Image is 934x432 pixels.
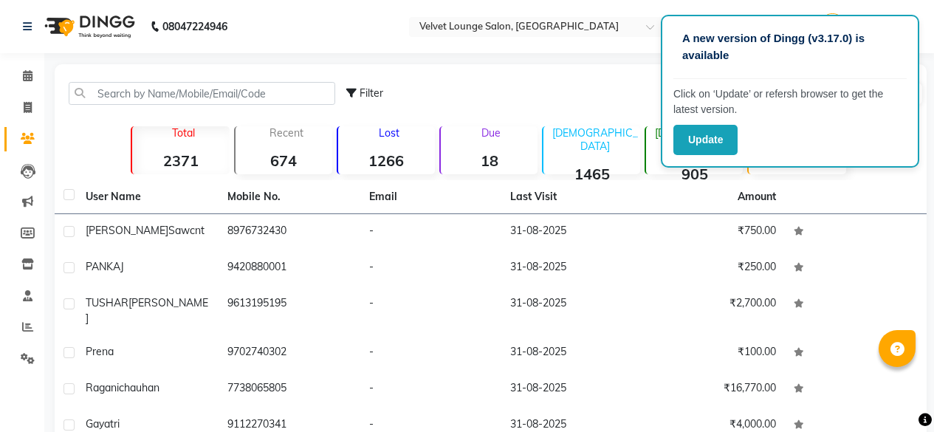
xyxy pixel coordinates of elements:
span: sawcnt [168,224,205,237]
p: [DEMOGRAPHIC_DATA] [652,126,743,153]
td: ₹2,700.00 [643,287,785,335]
span: gayatri [86,417,120,431]
span: prena [86,345,114,358]
button: Update [673,125,738,155]
span: Filter [360,86,383,100]
span: chauhan [119,381,159,394]
p: Recent [241,126,332,140]
td: ₹16,770.00 [643,371,785,408]
td: 31-08-2025 [501,250,643,287]
img: Front Desk [820,13,845,39]
td: ₹750.00 [643,214,785,250]
th: User Name [77,180,219,214]
strong: 674 [236,151,332,170]
td: - [360,371,502,408]
span: PANKAJ [86,260,124,273]
strong: 18 [441,151,538,170]
p: Total [138,126,229,140]
img: logo [38,6,139,47]
p: A new version of Dingg (v3.17.0) is available [682,30,898,64]
td: - [360,250,502,287]
p: Lost [344,126,435,140]
td: 9420880001 [219,250,360,287]
td: 9702740302 [219,335,360,371]
th: Last Visit [501,180,643,214]
th: Amount [729,180,785,213]
p: [DEMOGRAPHIC_DATA] [549,126,640,153]
p: Due [444,126,538,140]
td: ₹250.00 [643,250,785,287]
td: 9613195195 [219,287,360,335]
td: - [360,214,502,250]
strong: 905 [646,165,743,183]
td: 31-08-2025 [501,214,643,250]
span: ragani [86,381,119,394]
span: TUSHAR [86,296,128,309]
p: Click on ‘Update’ or refersh browser to get the latest version. [673,86,907,117]
td: ₹100.00 [643,335,785,371]
th: Mobile No. [219,180,360,214]
td: - [360,335,502,371]
strong: 1266 [338,151,435,170]
th: Email [360,180,502,214]
b: 08047224946 [162,6,227,47]
strong: 2371 [132,151,229,170]
strong: 1465 [543,165,640,183]
td: 31-08-2025 [501,335,643,371]
td: 31-08-2025 [501,371,643,408]
span: [PERSON_NAME] [86,224,168,237]
td: 8976732430 [219,214,360,250]
td: 7738065805 [219,371,360,408]
td: 31-08-2025 [501,287,643,335]
input: Search by Name/Mobile/Email/Code [69,82,335,105]
span: [PERSON_NAME] [86,296,208,325]
td: - [360,287,502,335]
